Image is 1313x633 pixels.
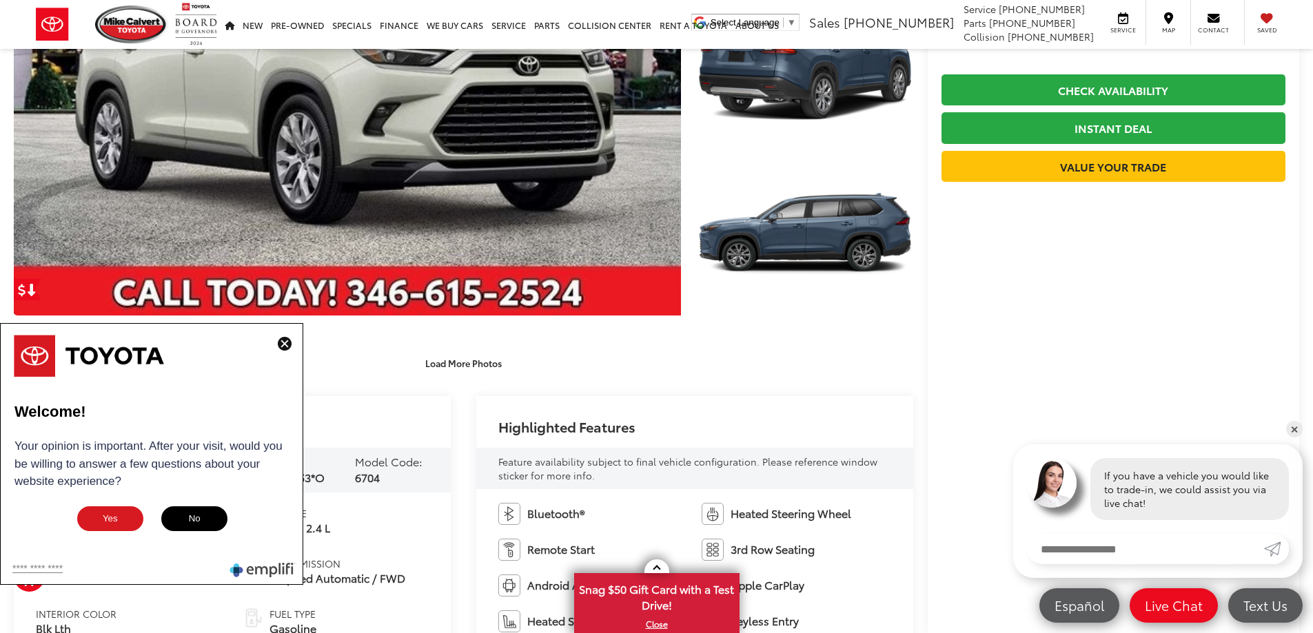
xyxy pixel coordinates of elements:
[1264,534,1289,564] a: Submit
[702,503,724,525] img: Heated Steering Wheel
[269,557,405,570] span: Transmission
[498,503,520,525] img: Bluetooth®
[1228,588,1303,623] a: Text Us
[1027,458,1077,508] img: Agent profile photo
[964,30,1005,43] span: Collision
[95,6,168,43] img: Mike Calvert Toyota
[844,13,954,31] span: [PHONE_NUMBER]
[498,610,520,632] img: Heated Seats
[1153,25,1183,34] span: Map
[1039,588,1119,623] a: Español
[942,74,1285,105] a: Check Availability
[1130,588,1218,623] a: Live Chat
[1198,25,1229,34] span: Contact
[1252,25,1282,34] span: Saved
[527,541,595,557] span: Remote Start
[269,607,316,621] span: Fuel Type
[269,570,405,586] span: 8-Speed Automatic / FWD
[731,613,799,629] span: Keyless Entry
[964,2,996,16] span: Service
[36,607,116,621] span: Interior Color
[1027,534,1264,564] input: Enter your message
[731,541,815,557] span: 3rd Row Seating
[942,112,1285,143] a: Instant Deal
[498,419,635,434] h2: Highlighted Features
[942,189,1285,616] iframe: Finance Tool
[787,17,796,28] span: ▼
[731,506,851,521] span: Heated Steering Wheel
[1236,596,1294,614] span: Text Us
[1108,25,1139,34] span: Service
[809,13,840,31] span: Sales
[527,577,598,593] span: Android Auto
[527,613,596,629] span: Heated Seats
[964,16,986,30] span: Parts
[942,151,1285,182] a: Value Your Trade
[693,151,915,318] img: 2025 Toyota Grand Highlander Limited
[1090,458,1289,520] div: If you have a vehicle you would like to trade-in, we could assist you via live chat!
[355,469,380,485] span: 6704
[416,351,511,375] button: Load More Photos
[498,539,520,561] img: Remote Start
[576,574,738,616] span: Snag $50 Gift Card with a Test Drive!
[702,539,724,561] img: 3rd Row Seating
[14,278,41,300] a: Get Price Drop Alert
[999,2,1085,16] span: [PHONE_NUMBER]
[1048,596,1111,614] span: Español
[989,16,1075,30] span: [PHONE_NUMBER]
[1008,30,1094,43] span: [PHONE_NUMBER]
[498,455,877,482] span: Feature availability subject to final vehicle configuration. Please reference window sticker for ...
[355,453,423,469] span: Model Code:
[1138,596,1210,614] span: Live Chat
[527,506,584,521] span: Bluetooth®
[498,574,520,596] img: Android Auto
[696,153,914,316] a: Expand Photo 3
[731,577,804,593] span: Apple CarPlay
